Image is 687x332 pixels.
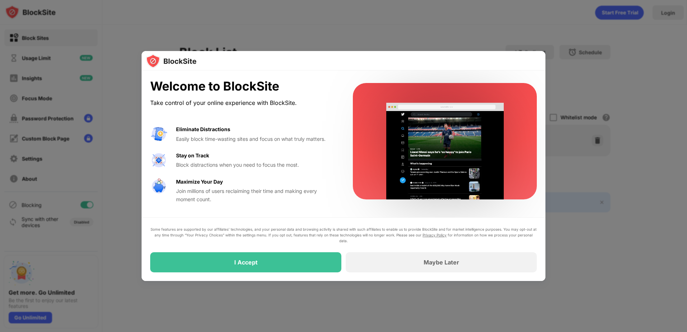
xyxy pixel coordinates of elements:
div: Maybe Later [424,259,459,266]
div: Some features are supported by our affiliates’ technologies, and your personal data and browsing ... [150,226,537,244]
div: Join millions of users reclaiming their time and making every moment count. [176,187,336,203]
div: Block distractions when you need to focus the most. [176,161,336,169]
div: Take control of your online experience with BlockSite. [150,98,336,108]
div: Eliminate Distractions [176,125,230,133]
div: I Accept [234,259,258,266]
div: Maximize Your Day [176,178,223,186]
img: value-safe-time.svg [150,178,167,195]
div: Stay on Track [176,152,209,160]
img: logo-blocksite.svg [146,54,197,68]
div: Welcome to BlockSite [150,79,336,94]
a: Privacy Policy [423,233,447,237]
div: Easily block time-wasting sites and focus on what truly matters. [176,135,336,143]
img: value-focus.svg [150,152,167,169]
img: value-avoid-distractions.svg [150,125,167,143]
